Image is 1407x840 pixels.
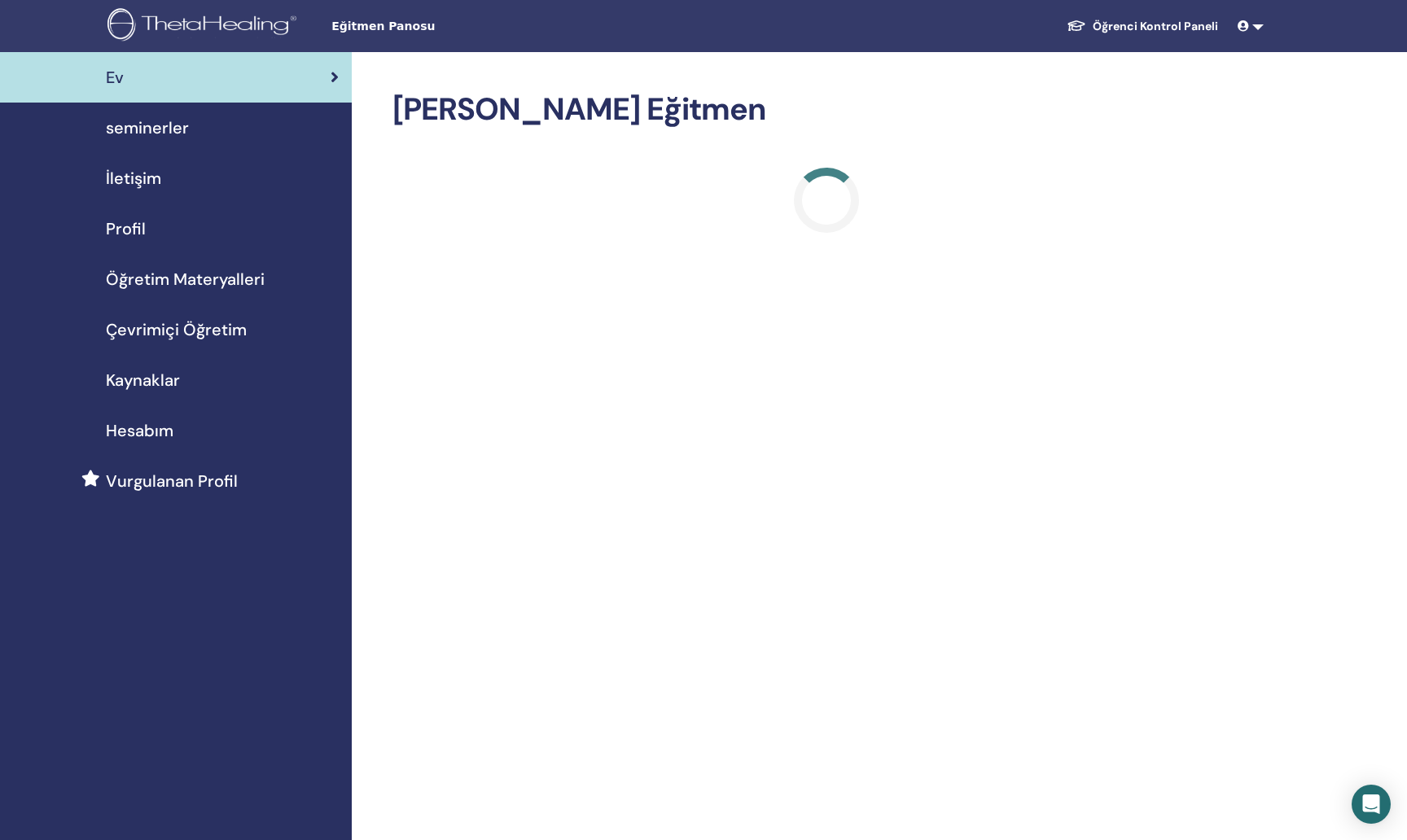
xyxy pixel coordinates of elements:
[392,91,1260,129] h2: [PERSON_NAME] Eğitmen
[106,166,161,190] span: İletişim
[106,418,173,443] span: Hesabım
[106,217,146,241] span: Profil
[106,267,265,291] span: Öğretim Materyalleri
[106,317,247,342] span: Çevrimiçi Öğretim
[106,65,124,90] span: Ev
[331,18,576,35] span: Eğitmen Panosu
[1352,785,1391,824] div: Open Intercom Messenger
[106,116,189,140] span: seminerler
[107,8,302,45] img: logo.png
[1054,11,1231,42] a: Öğrenci Kontrol Paneli
[1067,19,1086,33] img: graduation-cap-white.svg
[106,368,180,392] span: Kaynaklar
[106,469,238,493] span: Vurgulanan Profil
